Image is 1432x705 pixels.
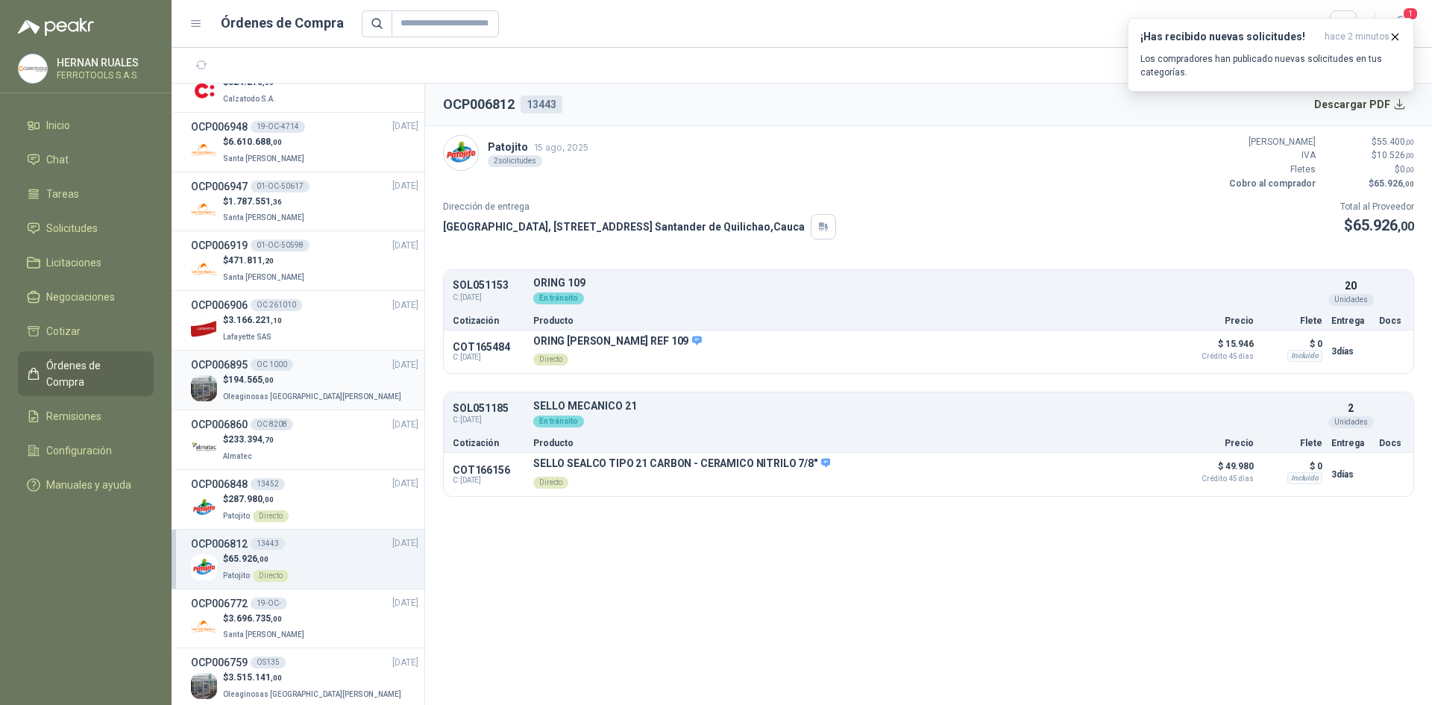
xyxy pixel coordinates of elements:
[263,257,274,265] span: ,20
[533,416,584,427] div: En tránsito
[228,434,274,445] span: 233.394
[453,464,524,476] p: COT166156
[533,354,568,366] div: Directo
[191,197,217,223] img: Company Logo
[392,119,418,134] span: [DATE]
[191,673,217,699] img: Company Logo
[191,297,418,344] a: OCP006906OC 261010[DATE] Company Logo$3.166.221,10Lafayette SAS
[533,335,702,348] p: ORING [PERSON_NAME] REF 109
[1405,166,1414,174] span: ,00
[1179,439,1254,448] p: Precio
[392,656,418,670] span: [DATE]
[271,316,282,325] span: ,10
[18,111,154,140] a: Inicio
[1377,150,1414,160] span: 10.526
[1374,178,1414,189] span: 65.926
[1179,335,1254,360] p: $ 15.946
[191,137,217,163] img: Company Logo
[191,536,418,583] a: OCP00681213443[DATE] Company Logo$65.926,00PatojitoDirecto
[271,674,282,682] span: ,00
[57,57,150,68] p: HERNAN RUALES
[1328,416,1374,428] div: Unidades
[1306,90,1415,119] button: Descargar PDF
[228,672,282,683] span: 3.515.141
[228,613,282,624] span: 3.696.735
[443,200,836,214] p: Dirección de entrega
[18,180,154,208] a: Tareas
[191,416,248,433] h3: OCP006860
[46,477,131,493] span: Manuales y ayuda
[263,376,274,384] span: ,00
[443,94,515,115] h2: OCP006812
[263,495,274,504] span: ,00
[392,298,418,313] span: [DATE]
[271,198,282,206] span: ,36
[191,178,418,225] a: OCP00694701-OC-50617[DATE] Company Logo$1.787.551,36Santa [PERSON_NAME]
[46,323,81,339] span: Cotizar
[251,419,293,430] div: OC 8208
[191,78,217,104] img: Company Logo
[257,555,268,563] span: ,00
[453,280,524,291] p: SOL051153
[1287,350,1322,362] div: Incluido
[191,536,248,552] h3: OCP006812
[1403,180,1414,188] span: ,00
[392,536,418,551] span: [DATE]
[533,401,1322,412] p: SELLO MECANICO 21
[1340,214,1414,237] p: $
[1226,148,1316,163] p: IVA
[223,552,289,566] p: $
[392,418,418,432] span: [DATE]
[46,357,139,390] span: Órdenes de Compra
[228,255,274,266] span: 471.811
[1331,342,1370,360] p: 3 días
[46,289,115,305] span: Negociaciones
[263,436,274,444] span: ,70
[534,142,588,153] span: 15 ago, 2025
[46,186,79,202] span: Tareas
[223,492,289,507] p: $
[453,476,524,485] span: C: [DATE]
[1263,335,1322,353] p: $ 0
[46,220,98,236] span: Solicitudes
[1263,457,1322,475] p: $ 0
[533,278,1322,289] p: ORING 109
[271,138,282,146] span: ,00
[392,358,418,372] span: [DATE]
[1179,457,1254,483] p: $ 49.980
[392,596,418,610] span: [DATE]
[1325,31,1389,43] span: hace 2 minutos
[46,117,70,134] span: Inicio
[1226,177,1316,191] p: Cobro al comprador
[191,178,248,195] h3: OCP006947
[251,181,310,192] div: 01-OC-50617
[221,13,344,34] h1: Órdenes de Compra
[223,154,304,163] span: Santa [PERSON_NAME]
[191,613,217,639] img: Company Logo
[453,439,524,448] p: Cotización
[191,595,418,642] a: OCP00677219-OC-[DATE] Company Logo$3.696.735,00Santa [PERSON_NAME]
[57,71,150,80] p: FERROTOOLS S.A.S.
[1345,278,1357,294] p: 20
[191,654,418,701] a: OCP006759OS135[DATE] Company Logo$3.515.141,00Oleaginosas [GEOGRAPHIC_DATA][PERSON_NAME]
[18,214,154,242] a: Solicitudes
[453,316,524,325] p: Cotización
[191,435,217,461] img: Company Logo
[191,375,217,401] img: Company Logo
[191,357,418,404] a: OCP006895OC 1000[DATE] Company Logo$194.565,00Oleaginosas [GEOGRAPHIC_DATA][PERSON_NAME]
[392,239,418,253] span: [DATE]
[228,375,274,385] span: 194.565
[1325,135,1414,149] p: $
[191,237,248,254] h3: OCP006919
[228,137,282,147] span: 6.610.688
[223,612,307,626] p: $
[223,671,404,685] p: $
[46,254,101,271] span: Licitaciones
[453,353,524,362] span: C: [DATE]
[251,478,285,490] div: 13452
[223,433,274,447] p: $
[1263,316,1322,325] p: Flete
[223,452,252,460] span: Almatec
[453,414,524,426] span: C: [DATE]
[251,121,305,133] div: 19-OC-4714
